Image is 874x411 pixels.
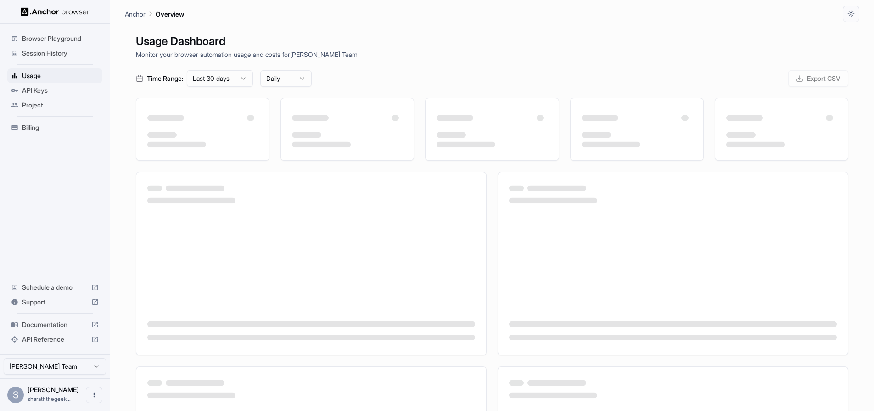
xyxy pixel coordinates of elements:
[22,71,99,80] span: Usage
[7,295,102,310] div: Support
[22,34,99,43] span: Browser Playground
[7,46,102,61] div: Session History
[21,7,90,16] img: Anchor Logo
[125,9,184,19] nav: breadcrumb
[7,83,102,98] div: API Keys
[28,386,79,394] span: Sharath Sriram
[22,49,99,58] span: Session History
[28,395,71,402] span: sharaththegeek@gmail.com
[7,98,102,113] div: Project
[22,101,99,110] span: Project
[7,387,24,403] div: S
[7,68,102,83] div: Usage
[156,9,184,19] p: Overview
[22,335,88,344] span: API Reference
[147,74,183,83] span: Time Range:
[22,86,99,95] span: API Keys
[22,123,99,132] span: Billing
[7,332,102,347] div: API Reference
[125,9,146,19] p: Anchor
[7,120,102,135] div: Billing
[7,280,102,295] div: Schedule a demo
[22,283,88,292] span: Schedule a demo
[136,50,848,59] p: Monitor your browser automation usage and costs for [PERSON_NAME] Team
[22,320,88,329] span: Documentation
[7,317,102,332] div: Documentation
[7,31,102,46] div: Browser Playground
[86,387,102,403] button: Open menu
[22,298,88,307] span: Support
[136,33,848,50] h1: Usage Dashboard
